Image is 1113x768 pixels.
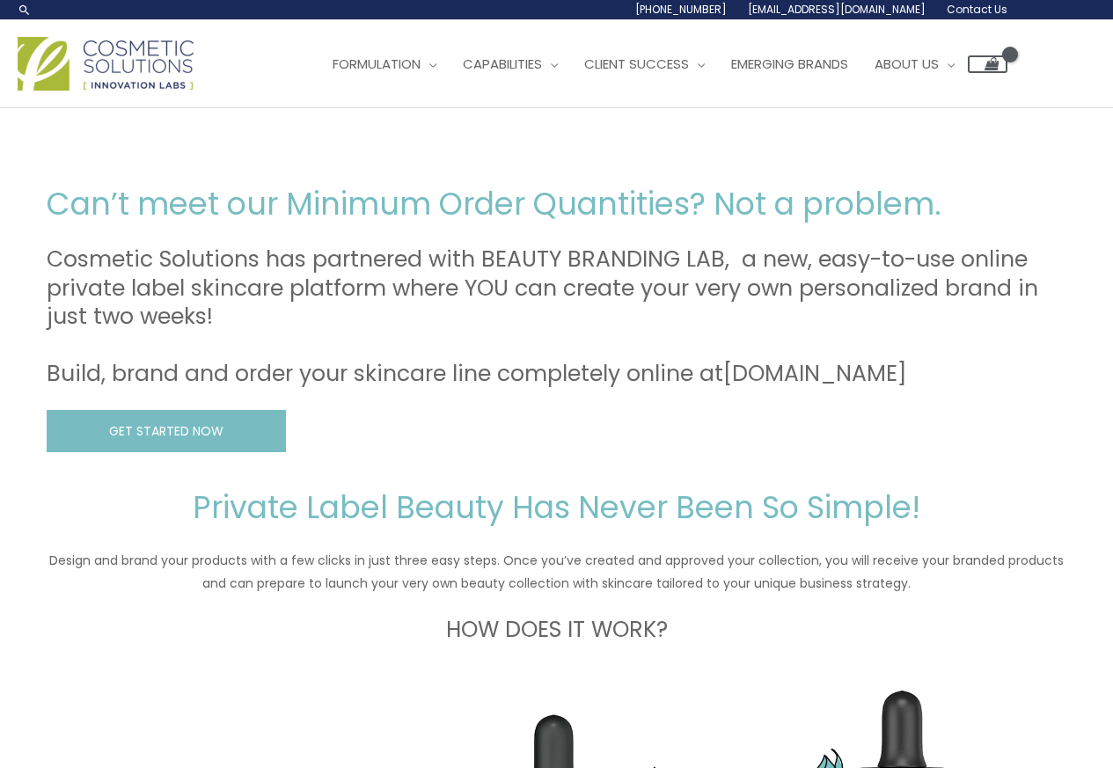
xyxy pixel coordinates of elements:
nav: Site Navigation [306,38,1007,91]
img: Cosmetic Solutions Logo [18,37,194,91]
a: Capabilities [450,38,571,91]
span: Contact Us [947,2,1007,17]
a: Search icon link [18,3,32,17]
span: Client Success [584,55,689,73]
span: Capabilities [463,55,542,73]
a: Formulation [319,38,450,91]
a: About Us [861,38,968,91]
a: View Shopping Cart, empty [968,55,1007,73]
a: Client Success [571,38,718,91]
span: [EMAIL_ADDRESS][DOMAIN_NAME] [748,2,926,17]
span: Formulation [333,55,421,73]
h3: HOW DOES IT WORK? [47,616,1067,645]
span: [PHONE_NUMBER] [635,2,727,17]
span: Emerging Brands [731,55,848,73]
a: Emerging Brands [718,38,861,91]
a: GET STARTED NOW [47,410,286,453]
p: Design and brand your products with a few clicks in just three easy steps. Once you’ve created an... [47,549,1067,595]
h2: Private Label Beauty Has Never Been So Simple! [47,487,1067,528]
a: [DOMAIN_NAME] [723,358,907,389]
h2: Can’t meet our Minimum Order Quantities? Not a problem. [47,184,1067,224]
h3: Cosmetic Solutions has partnered with BEAUTY BRANDING LAB, a new, easy-to-use online private labe... [47,245,1067,389]
span: About Us [875,55,939,73]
